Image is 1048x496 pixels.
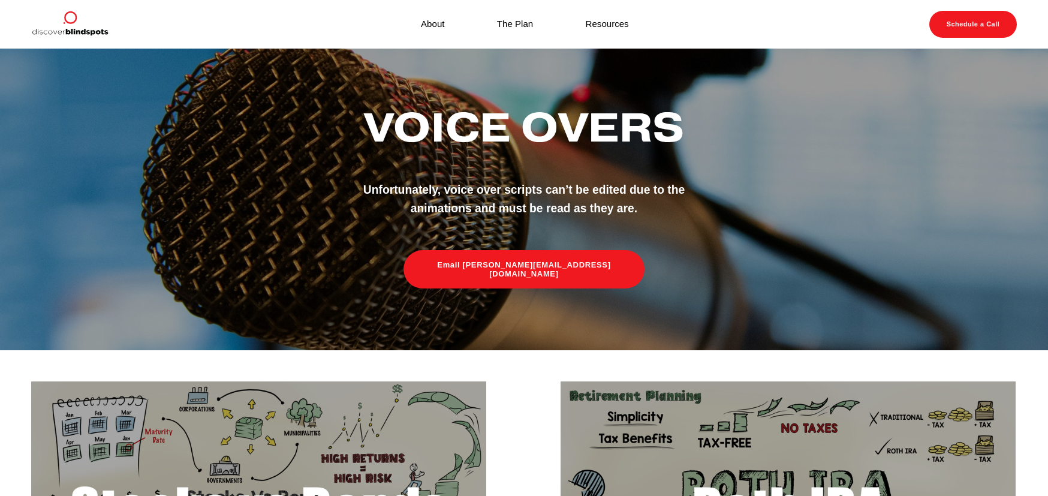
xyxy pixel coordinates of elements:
[31,10,108,38] img: Discover Blind Spots
[363,184,688,215] strong: Unfortunately, voice over scripts can’t be edited due to the animations and must be read as they ...
[421,16,444,32] a: About
[929,11,1016,38] a: Schedule a Call
[321,106,727,149] h2: Voice Overs
[497,16,533,32] a: The Plan
[403,250,645,288] a: Email [PERSON_NAME][EMAIL_ADDRESS][DOMAIN_NAME]
[586,16,629,32] a: Resources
